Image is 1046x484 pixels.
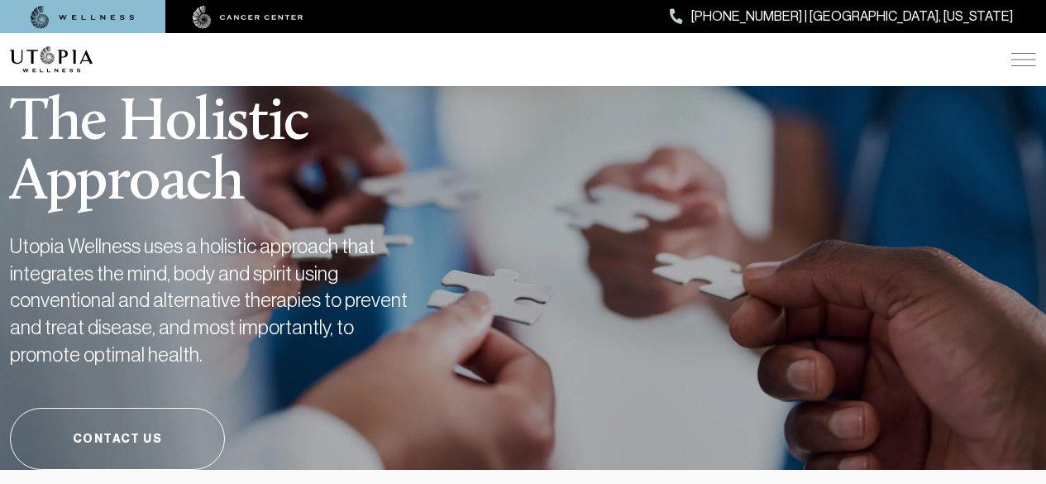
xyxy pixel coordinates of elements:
[691,6,1013,27] span: [PHONE_NUMBER] | [GEOGRAPHIC_DATA], [US_STATE]
[31,6,135,29] img: wellness
[1011,53,1036,66] img: icon-hamburger
[10,53,498,213] h1: The Holistic Approach
[670,6,1013,27] a: [PHONE_NUMBER] | [GEOGRAPHIC_DATA], [US_STATE]
[10,233,423,368] h2: Utopia Wellness uses a holistic approach that integrates the mind, body and spirit using conventi...
[193,6,303,29] img: cancer center
[10,46,93,73] img: logo
[10,408,225,470] a: Contact Us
